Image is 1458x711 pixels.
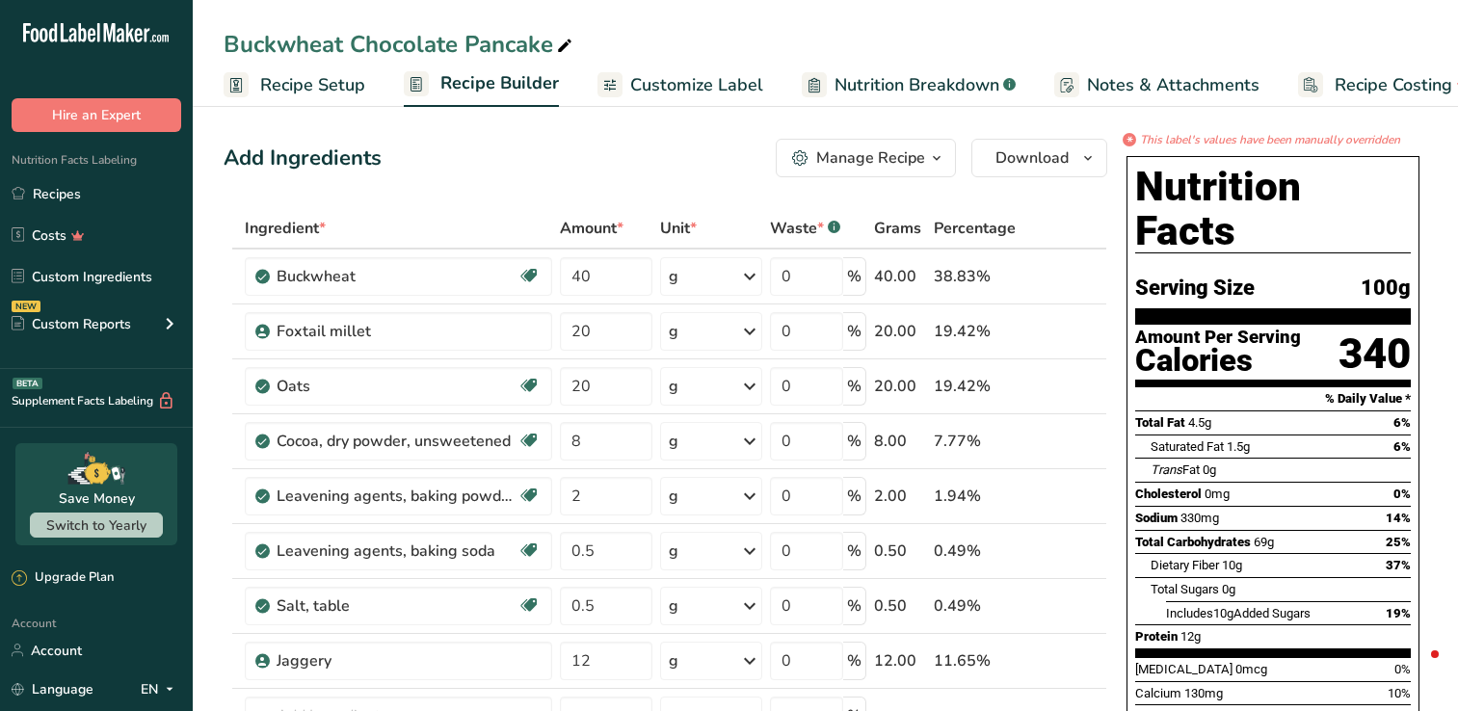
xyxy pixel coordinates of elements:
[1135,387,1411,410] section: % Daily Value *
[971,139,1107,177] button: Download
[1392,645,1439,692] iframe: Intercom live chat
[224,143,382,174] div: Add Ingredients
[1227,439,1250,454] span: 1.5g
[802,64,1016,107] a: Nutrition Breakdown
[874,594,926,618] div: 0.50
[770,217,840,240] div: Waste
[1386,606,1411,620] span: 19%
[1135,415,1185,430] span: Total Fat
[1386,558,1411,572] span: 37%
[934,265,1016,288] div: 38.83%
[13,378,42,389] div: BETA
[1151,439,1224,454] span: Saturated Fat
[934,540,1016,563] div: 0.49%
[874,540,926,563] div: 0.50
[669,320,678,343] div: g
[1135,535,1251,549] span: Total Carbohydrates
[1222,558,1242,572] span: 10g
[1166,606,1311,620] span: Includes Added Sugars
[1339,329,1411,380] div: 340
[277,485,517,508] div: Leavening agents, baking powder, low-sodium
[1388,686,1411,700] span: 10%
[1188,415,1211,430] span: 4.5g
[1393,439,1411,454] span: 6%
[669,540,678,563] div: g
[874,430,926,453] div: 8.00
[1135,347,1301,375] div: Calories
[404,62,559,108] a: Recipe Builder
[12,568,114,588] div: Upgrade Plan
[224,64,365,107] a: Recipe Setup
[277,375,517,398] div: Oats
[1151,462,1182,477] i: Trans
[12,672,93,706] a: Language
[776,139,956,177] button: Manage Recipe
[1151,558,1219,572] span: Dietary Fiber
[1393,487,1411,501] span: 0%
[660,217,697,240] span: Unit
[1205,487,1230,501] span: 0mg
[277,430,517,453] div: Cocoa, dry powder, unsweetened
[1135,276,1255,301] span: Serving Size
[934,649,1016,672] div: 11.65%
[59,488,135,509] div: Save Money
[245,217,326,240] span: Ingredient
[995,146,1069,170] span: Download
[260,72,365,98] span: Recipe Setup
[934,485,1016,508] div: 1.94%
[1054,64,1259,107] a: Notes & Attachments
[669,649,678,672] div: g
[874,485,926,508] div: 2.00
[835,72,999,98] span: Nutrition Breakdown
[1213,606,1233,620] span: 10g
[669,375,678,398] div: g
[934,430,1016,453] div: 7.77%
[934,320,1016,343] div: 19.42%
[1135,629,1178,644] span: Protein
[874,649,926,672] div: 12.00
[934,594,1016,618] div: 0.49%
[1335,72,1452,98] span: Recipe Costing
[277,594,517,618] div: Salt, table
[277,265,517,288] div: Buckwheat
[1184,686,1223,700] span: 130mg
[277,540,517,563] div: Leavening agents, baking soda
[1135,686,1181,700] span: Calcium
[1135,257,1411,276] div: ‎
[1386,535,1411,549] span: 25%
[1087,72,1259,98] span: Notes & Attachments
[874,265,926,288] div: 40.00
[669,485,678,508] div: g
[1393,415,1411,430] span: 6%
[1361,276,1411,301] span: 100g
[440,70,559,96] span: Recipe Builder
[816,146,925,170] div: Manage Recipe
[874,375,926,398] div: 20.00
[1135,662,1233,676] span: [MEDICAL_DATA]
[630,72,763,98] span: Customize Label
[560,217,623,240] span: Amount
[12,98,181,132] button: Hire an Expert
[12,301,40,312] div: NEW
[1151,462,1200,477] span: Fat
[669,430,678,453] div: g
[1180,511,1219,525] span: 330mg
[934,375,1016,398] div: 19.42%
[224,27,576,62] div: Buckwheat Chocolate Pancake
[934,217,1016,240] span: Percentage
[277,320,517,343] div: Foxtail millet
[1222,582,1235,596] span: 0g
[46,516,146,535] span: Switch to Yearly
[1135,165,1411,253] h1: Nutrition Facts
[1386,511,1411,525] span: 14%
[597,64,763,107] a: Customize Label
[30,513,163,538] button: Switch to Yearly
[1180,629,1201,644] span: 12g
[1151,582,1219,596] span: Total Sugars
[669,594,678,618] div: g
[1203,462,1216,477] span: 0g
[1140,131,1400,148] i: This label's values have been manually overridden
[1135,511,1178,525] span: Sodium
[1254,535,1274,549] span: 69g
[1135,329,1301,347] div: Amount Per Serving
